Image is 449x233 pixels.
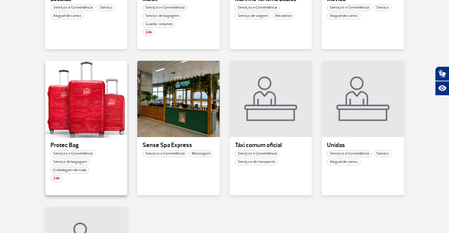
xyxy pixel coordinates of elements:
span: Serviços e Conveniência [51,150,95,157]
button: Abrir recursos assistivos. [435,81,449,96]
div: Plugin de acessibilidade da Hand Talk. [435,66,449,96]
p: Sense Spa Express [143,142,214,149]
span: Serviços e Conveniência [51,4,95,11]
span: Serviço de bagagem [51,159,90,165]
span: Serviço de viagem [235,13,271,19]
span: Serviços e Conveniência [327,150,372,157]
span: Serviço [374,4,392,11]
span: Serviços e Conveniência [143,150,187,157]
span: Serviço [374,150,392,157]
span: Receptivo [273,13,295,19]
span: Serviços e Conveniência [327,4,372,11]
span: Embalagem de mala [51,167,89,174]
p: Táxi comum oficial [235,142,307,149]
p: Unidas [327,142,399,149]
span: Serviços e Conveniência [143,4,187,11]
span: Massagem [189,150,213,157]
span: Serviço [97,4,115,11]
span: Serviços de transporte [235,159,278,165]
button: Abrir tradutor de língua de sinais. [435,66,449,81]
span: Aluguel de carros [51,13,84,19]
span: Aluguel de carros [327,13,361,19]
span: Serviço de bagagem [143,13,182,19]
span: Serviços e Conveniência [235,150,280,157]
span: Aluguel de carros [327,159,361,165]
span: 24h [51,175,62,182]
span: Guarda-volumes [143,21,176,28]
span: Serviços e Conveniência [235,4,280,11]
p: Protec Bag [51,142,122,149]
span: 24h [143,29,155,36]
